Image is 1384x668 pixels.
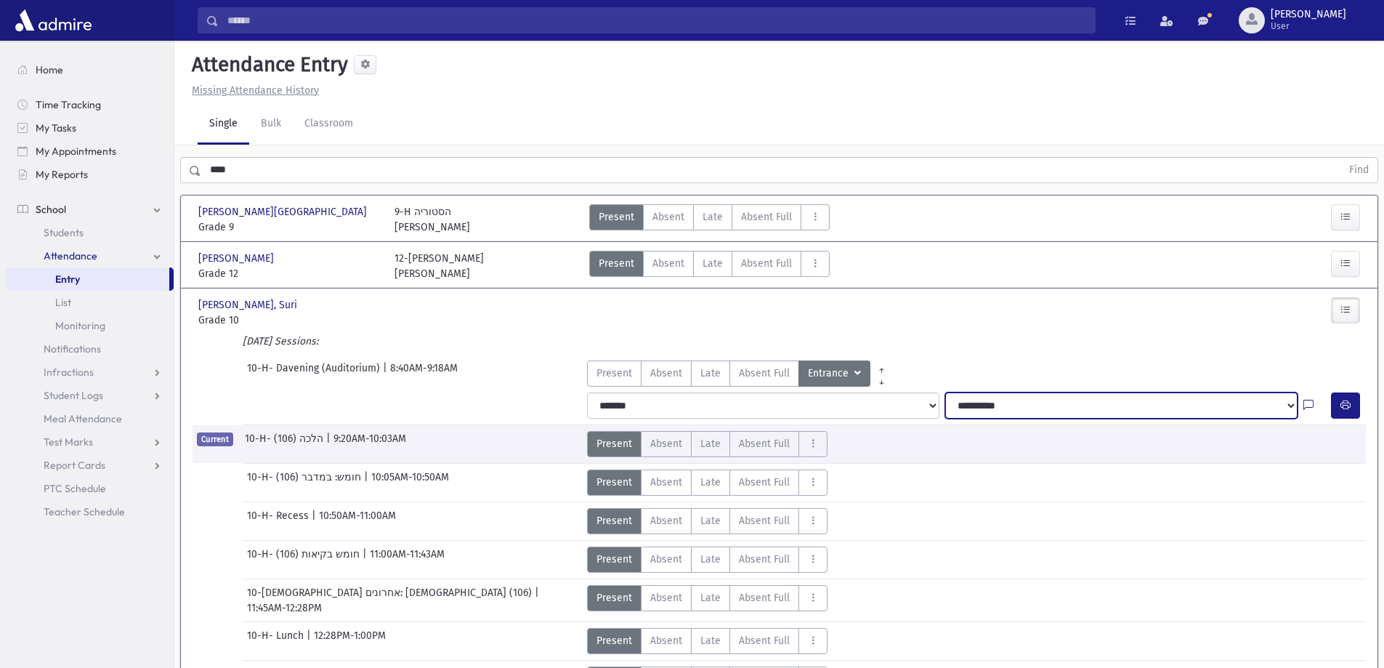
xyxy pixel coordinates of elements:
[363,547,370,573] span: |
[739,475,790,490] span: Absent Full
[6,337,174,361] a: Notifications
[1271,20,1346,32] span: User
[312,508,319,534] span: |
[36,63,63,76] span: Home
[1271,9,1346,20] span: [PERSON_NAME]
[589,204,830,235] div: AttTypes
[333,431,406,457] span: 9:20AM-10:03AM
[652,256,684,271] span: Absent
[247,470,364,496] span: 10-H- חומש: במדבר (106)
[6,477,174,500] a: PTC Schedule
[44,366,94,379] span: Infractions
[364,470,371,496] span: |
[870,372,893,384] a: All Later
[198,266,380,281] span: Grade 12
[589,251,830,281] div: AttTypes
[247,600,322,616] span: 11:45AM-12:28PM
[383,361,390,387] span: |
[650,590,682,605] span: Absent
[319,508,396,534] span: 10:50AM-11:00AM
[700,552,721,567] span: Late
[44,482,106,495] span: PTC Schedule
[198,204,370,220] span: [PERSON_NAME][GEOGRAPHIC_DATA]
[6,163,174,186] a: My Reports
[6,116,174,140] a: My Tasks
[808,366,851,382] span: Entrance
[6,140,174,163] a: My Appointments
[44,389,103,402] span: Student Logs
[44,342,101,355] span: Notifications
[535,585,542,600] span: |
[739,513,790,528] span: Absent Full
[650,436,682,451] span: Absent
[700,590,721,605] span: Late
[394,251,484,281] div: 12-[PERSON_NAME] [PERSON_NAME]
[247,547,363,573] span: 10-H- חומש בקיאות (106)
[700,513,721,528] span: Late
[36,145,116,158] span: My Appointments
[36,168,88,181] span: My Reports
[6,314,174,337] a: Monitoring
[36,98,101,111] span: Time Tracking
[700,366,721,381] span: Late
[219,7,1095,33] input: Search
[44,249,97,262] span: Attendance
[36,121,76,134] span: My Tasks
[55,319,105,332] span: Monitoring
[370,547,445,573] span: 11:00AM-11:43AM
[587,361,893,387] div: AttTypes
[247,361,383,387] span: 10-H- Davening (Auditorium)
[739,436,790,451] span: Absent Full
[741,209,792,225] span: Absent Full
[6,221,174,244] a: Students
[371,470,449,496] span: 10:05AM-10:50AM
[6,500,174,523] a: Teacher Schedule
[12,6,95,35] img: AdmirePro
[739,366,790,381] span: Absent Full
[44,459,105,472] span: Report Cards
[198,251,277,266] span: [PERSON_NAME]
[587,628,827,654] div: AttTypes
[326,431,333,457] span: |
[739,552,790,567] span: Absent Full
[243,335,318,347] i: [DATE] Sessions:
[394,204,470,235] div: 9-H הסטוריה [PERSON_NAME]
[6,291,174,314] a: List
[44,505,125,518] span: Teacher Schedule
[739,590,790,605] span: Absent Full
[700,475,721,490] span: Late
[650,633,682,648] span: Absent
[198,313,380,328] span: Grade 10
[798,361,870,387] button: Entrance
[247,628,307,654] span: 10-H- Lunch
[587,470,827,496] div: AttTypes
[596,513,632,528] span: Present
[249,104,293,145] a: Bulk
[6,267,169,291] a: Entry
[6,93,174,116] a: Time Tracking
[6,384,174,407] a: Student Logs
[6,198,174,221] a: School
[596,366,632,381] span: Present
[599,256,634,271] span: Present
[44,435,93,448] span: Test Marks
[599,209,634,225] span: Present
[192,84,319,97] u: Missing Attendance History
[650,552,682,567] span: Absent
[198,297,300,313] span: [PERSON_NAME], Suri
[1340,158,1377,182] button: Find
[55,273,80,286] span: Entry
[186,52,348,77] h5: Attendance Entry
[596,475,632,490] span: Present
[741,256,792,271] span: Absent Full
[700,436,721,451] span: Late
[6,454,174,477] a: Report Cards
[596,590,632,605] span: Present
[650,475,682,490] span: Absent
[247,508,312,534] span: 10-H- Recess
[314,628,386,654] span: 12:28PM-1:00PM
[6,361,174,384] a: Infractions
[587,508,827,534] div: AttTypes
[596,436,632,451] span: Present
[44,226,84,239] span: Students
